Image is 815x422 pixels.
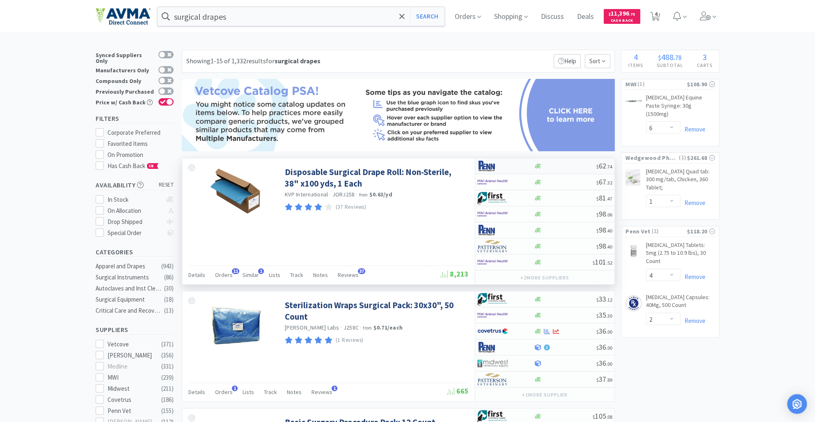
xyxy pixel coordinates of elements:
a: Remove [680,199,705,207]
div: ( 211 ) [161,384,174,394]
span: Reviews [311,388,332,396]
div: Medline [108,362,158,371]
div: Showing 1-15 of 1,332 results [186,56,321,67]
span: . 74 [606,164,612,170]
a: [MEDICAL_DATA] Tablets: 5mg (2.75 to 10.9 lbs), 30 Count [646,241,715,269]
button: Search [410,7,444,26]
span: $ [596,164,599,170]
img: f5e969b455434c6296c6d81ef179fa71_3.png [477,240,508,252]
span: 488 [661,52,673,62]
img: f6b2451649754179b5b4e0c70c3f7cb0_2.png [477,208,508,220]
div: ( 331 ) [161,362,174,371]
span: 8,213 [441,269,469,279]
strong: $0.71 / each [373,324,403,331]
span: 1 [332,385,337,391]
img: f6b2451649754179b5b4e0c70c3f7cb0_2.png [477,256,508,268]
span: 105 [593,411,612,421]
span: Has Cash Back [108,162,159,170]
div: Previously Purchased [96,88,154,95]
span: 36 [596,326,612,336]
div: Manufacturers Only [96,66,154,73]
span: Orders [215,388,233,396]
span: . 00 [606,361,612,367]
span: 3 [703,52,707,62]
input: Search by item, sku, manufacturer, ingredient, size... [158,7,444,26]
div: Critical Care and Recovery [96,306,162,316]
div: Drop Shipped [108,217,162,227]
div: Surgical Equipment [96,295,162,304]
span: . 00 [606,329,612,335]
span: J258C [343,324,359,331]
div: Corporate Preferred [108,128,174,138]
span: . 52 [606,260,612,266]
span: . 47 [606,196,612,202]
div: ( 943 ) [161,261,174,271]
span: $ [596,329,599,335]
img: e4e33dab9f054f5782a47901c742baa9_102.png [96,8,151,25]
div: Synced Suppliers Only [96,51,154,64]
a: Remove [680,317,705,325]
span: 36 [596,342,612,352]
a: Sterilization Wraps Surgical Pack: 30x30", 50 Count [285,300,467,322]
span: $ [596,313,599,319]
img: f5e969b455434c6296c6d81ef179fa71_3.png [477,373,508,385]
span: 81 [596,193,612,203]
span: $ [593,414,595,420]
div: . [650,53,690,61]
span: from [363,325,372,331]
h5: Availability [96,180,174,190]
span: KVP International [285,191,328,198]
div: ( 356 ) [161,351,174,360]
img: 1ec49cc4b94449f390895ba085088eb2_515239.jpeg [625,169,640,186]
span: $ [596,345,599,351]
span: JORJ258 [332,191,355,198]
span: $ [596,361,599,367]
div: ( 155 ) [161,406,174,416]
div: ( 13 ) [164,306,174,316]
div: Special Order [108,228,162,238]
span: Track [264,388,277,396]
div: ( 30 ) [164,284,174,293]
a: $11,396.75Cash Back [604,5,640,28]
span: for [266,57,321,65]
img: f6b2451649754179b5b4e0c70c3f7cb0_2.png [477,176,508,188]
a: Disposable Surgical Drape Roll: Non-Sterile, 38" x100 yds, 1 Each [285,166,467,189]
span: reset [159,181,174,189]
div: Penn Vet [108,406,158,416]
span: $ [596,297,599,303]
div: $108.90 [687,80,715,89]
img: f6b2451649754179b5b4e0c70c3f7cb0_2.png [477,309,508,321]
div: Midwest [108,384,158,394]
a: 4 [647,14,664,21]
div: Vetcove [108,339,158,349]
span: . 32 [606,180,612,186]
span: 101 [593,257,612,267]
h4: Carts [690,61,719,69]
div: Surgical Instruments [96,272,162,282]
span: $ [596,180,599,186]
span: 78 [675,53,682,62]
p: (37 Reviews) [336,203,366,212]
a: Discuss [538,13,567,21]
span: 35 [596,310,612,320]
img: e1133ece90fa4a959c5ae41b0808c578_9.png [477,160,508,172]
p: Help [554,54,581,68]
div: On Allocation [108,206,162,216]
div: Autoclaves and Inst Cleaners [96,284,162,293]
span: CB [147,164,156,168]
span: 11 [232,268,239,274]
a: [PERSON_NAME] Labs [285,324,339,331]
span: MWI [625,80,636,89]
div: Covetrus [108,395,158,405]
div: ( 86 ) [164,272,174,282]
span: 62 [596,161,612,171]
span: 98 [596,241,612,251]
img: 1f179a9b77e24844ac0c281e087a39a8_372990.png [625,243,642,259]
div: Apparel and Drapes [96,261,162,271]
span: Cash Back [609,18,635,24]
span: 98 [596,209,612,219]
div: $261.68 [687,153,715,162]
span: Reviews [338,271,359,279]
span: · [360,324,362,331]
span: 67 [596,177,612,187]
